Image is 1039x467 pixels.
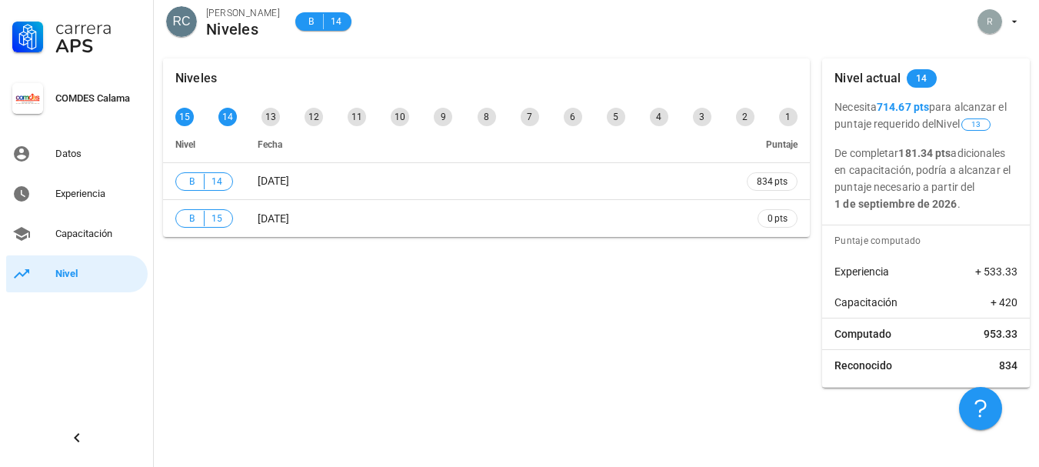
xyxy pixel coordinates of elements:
[977,9,1002,34] div: avatar
[828,225,1030,256] div: Puntaje computado
[206,21,280,38] div: Niveles
[564,108,582,126] div: 6
[916,69,927,88] span: 14
[6,175,148,212] a: Experiencia
[766,139,798,150] span: Puntaje
[261,108,280,126] div: 13
[434,108,452,126] div: 9
[391,108,409,126] div: 10
[55,37,142,55] div: APS
[779,108,798,126] div: 1
[607,108,625,126] div: 5
[971,119,981,130] span: 13
[736,108,754,126] div: 2
[6,215,148,252] a: Capacitación
[898,147,951,159] b: 181.34 pts
[330,14,342,29] span: 14
[936,118,992,130] span: Nivel
[172,6,190,37] span: RC
[478,108,496,126] div: 8
[55,228,142,240] div: Capacitación
[757,174,788,189] span: 834 pts
[999,358,1017,373] span: 834
[185,174,198,189] span: B
[55,92,142,105] div: COMDES Calama
[258,139,282,150] span: Fecha
[245,126,734,163] th: Fecha
[834,326,891,342] span: Computado
[163,126,245,163] th: Nivel
[305,14,317,29] span: B
[834,264,889,279] span: Experiencia
[55,188,142,200] div: Experiencia
[55,18,142,37] div: Carrera
[834,145,1017,212] p: De completar adicionales en capacitación, podría a alcanzar el puntaje necesario a partir del .
[348,108,366,126] div: 11
[185,211,198,226] span: B
[55,268,142,280] div: Nivel
[734,126,810,163] th: Puntaje
[55,148,142,160] div: Datos
[984,326,1017,342] span: 953.33
[650,108,668,126] div: 4
[834,358,892,373] span: Reconocido
[991,295,1017,310] span: + 420
[6,255,148,292] a: Nivel
[258,175,289,187] span: [DATE]
[975,264,1017,279] span: + 533.33
[258,212,289,225] span: [DATE]
[834,98,1017,132] p: Necesita para alcanzar el puntaje requerido del
[305,108,323,126] div: 12
[211,211,223,226] span: 15
[834,198,957,210] b: 1 de septiembre de 2026
[166,6,197,37] div: avatar
[693,108,711,126] div: 3
[218,108,237,126] div: 14
[175,108,194,126] div: 15
[6,135,148,172] a: Datos
[175,58,217,98] div: Niveles
[768,211,788,226] span: 0 pts
[211,174,223,189] span: 14
[834,58,901,98] div: Nivel actual
[834,295,897,310] span: Capacitación
[175,139,195,150] span: Nivel
[877,101,929,113] b: 714.67 pts
[521,108,539,126] div: 7
[206,5,280,21] div: [PERSON_NAME]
